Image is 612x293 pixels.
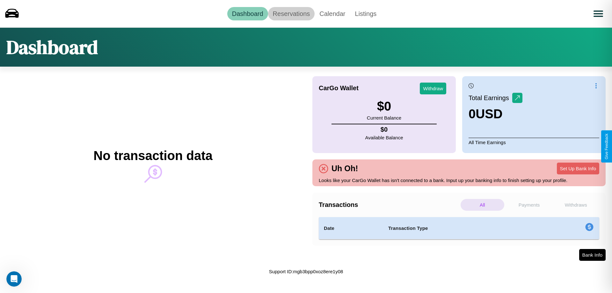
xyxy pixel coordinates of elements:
button: Set Up Bank Info [557,163,599,174]
button: Bank Info [579,249,606,261]
h4: CarGo Wallet [319,84,359,92]
a: Listings [350,7,381,20]
h4: Transactions [319,201,459,209]
iframe: Intercom live chat [6,271,22,287]
h4: Uh Oh! [328,164,361,173]
p: Available Balance [365,133,403,142]
button: Withdraw [420,83,446,94]
p: Withdraws [554,199,598,211]
a: Dashboard [227,7,268,20]
table: simple table [319,217,599,239]
p: Looks like your CarGo Wallet has isn't connected to a bank. Input up your banking info to finish ... [319,176,599,185]
h4: $ 0 [365,126,403,133]
div: Give Feedback [604,134,609,159]
h3: $ 0 [367,99,401,114]
button: Open menu [589,5,607,23]
p: All Time Earnings [469,138,599,147]
h4: Date [324,224,378,232]
a: Calendar [315,7,350,20]
h2: No transaction data [93,149,212,163]
p: Payments [507,199,551,211]
h3: 0 USD [469,107,522,121]
a: Reservations [268,7,315,20]
h1: Dashboard [6,34,98,60]
h4: Transaction Type [388,224,533,232]
p: Support ID: mgb3bpp0xoz8ere1y08 [269,267,343,276]
p: All [461,199,504,211]
p: Current Balance [367,114,401,122]
p: Total Earnings [469,92,512,104]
